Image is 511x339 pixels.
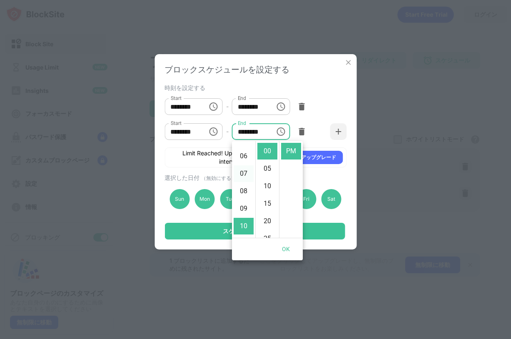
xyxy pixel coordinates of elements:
[322,189,341,209] div: Sat
[220,189,240,209] div: Tue
[234,218,254,234] li: 10 hours
[279,141,303,238] ul: Select meridiem
[255,141,279,238] ul: Select minutes
[223,228,287,234] div: スケジュールを設定する
[301,153,336,162] div: アップグレード
[257,143,277,160] li: 0 minutes
[165,64,346,75] div: ブロックスケジュールを設定する
[234,200,254,217] li: 9 hours
[195,189,215,209] div: Mon
[234,148,254,165] li: 6 hours
[238,120,247,127] label: End
[172,149,289,166] div: Limit Reached! Upgrade for up to 5 intervals
[257,178,277,194] li: 10 minutes
[205,123,222,140] button: Choose time, selected time is 2:00 PM
[273,242,299,257] button: OK
[344,58,352,67] img: x-button.svg
[205,98,222,115] button: Choose time, selected time is 12:00 AM
[226,127,229,136] div: -
[257,195,277,212] li: 15 minutes
[257,213,277,229] li: 20 minutes
[234,165,254,182] li: 7 hours
[170,95,181,102] label: Start
[257,230,277,247] li: 25 minutes
[238,95,247,102] label: End
[281,143,301,160] li: PM
[226,102,229,111] div: -
[273,98,289,115] button: Choose time, selected time is 1:00 PM
[257,160,277,177] li: 5 minutes
[165,84,344,91] div: 時刻を設定する
[296,189,316,209] div: Fri
[234,235,254,252] li: 11 hours
[170,189,189,209] div: Sun
[234,183,254,199] li: 8 hours
[232,141,255,238] ul: Select hours
[170,120,181,127] label: Start
[201,175,296,181] span: （無効にする日をクリックしてください）
[165,174,344,182] div: 選択した日付
[273,123,289,140] button: Choose time, selected time is 10:00 PM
